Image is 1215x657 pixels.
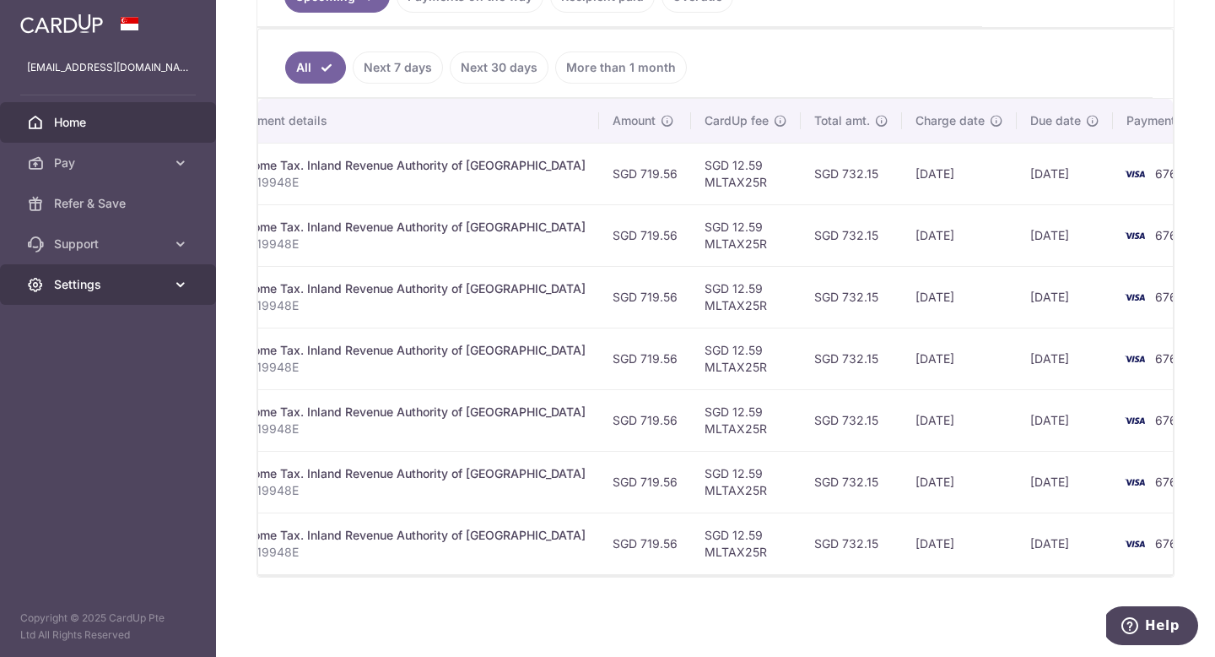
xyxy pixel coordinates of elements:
[902,328,1017,389] td: [DATE]
[691,143,801,204] td: SGD 12.59 MLTAX25R
[691,204,801,266] td: SGD 12.59 MLTAX25R
[54,236,165,252] span: Support
[555,52,687,84] a: More than 1 month
[236,280,586,297] div: Income Tax. Inland Revenue Authority of [GEOGRAPHIC_DATA]
[1118,225,1152,246] img: Bank Card
[902,389,1017,451] td: [DATE]
[1118,287,1152,307] img: Bank Card
[1017,266,1113,328] td: [DATE]
[691,389,801,451] td: SGD 12.59 MLTAX25R
[1030,112,1081,129] span: Due date
[1155,413,1185,427] span: 6764
[599,266,691,328] td: SGD 719.56
[801,328,902,389] td: SGD 732.15
[902,513,1017,574] td: [DATE]
[236,359,586,376] p: S8119948E
[599,143,691,204] td: SGD 719.56
[285,52,346,84] a: All
[353,52,443,84] a: Next 7 days
[902,204,1017,266] td: [DATE]
[1017,451,1113,513] td: [DATE]
[236,404,586,421] div: Income Tax. Inland Revenue Authority of [GEOGRAPHIC_DATA]
[801,389,902,451] td: SGD 732.15
[236,174,586,191] p: S8119948E
[1118,164,1152,184] img: Bank Card
[450,52,548,84] a: Next 30 days
[1155,166,1185,181] span: 6764
[902,266,1017,328] td: [DATE]
[236,157,586,174] div: Income Tax. Inland Revenue Authority of [GEOGRAPHIC_DATA]
[801,143,902,204] td: SGD 732.15
[1155,228,1185,242] span: 6764
[1155,475,1185,489] span: 6764
[1017,389,1113,451] td: [DATE]
[54,195,165,212] span: Refer & Save
[1155,536,1185,551] span: 6764
[236,297,586,314] p: S8119948E
[1106,606,1198,649] iframe: Opens a widget where you can find more information
[236,482,586,499] p: S8119948E
[1017,513,1113,574] td: [DATE]
[691,451,801,513] td: SGD 12.59 MLTAX25R
[54,276,165,293] span: Settings
[814,112,870,129] span: Total amt.
[613,112,656,129] span: Amount
[915,112,985,129] span: Charge date
[1118,534,1152,554] img: Bank Card
[801,204,902,266] td: SGD 732.15
[236,236,586,252] p: S8119948E
[1118,472,1152,492] img: Bank Card
[599,389,691,451] td: SGD 719.56
[691,328,801,389] td: SGD 12.59 MLTAX25R
[1155,290,1185,304] span: 6764
[236,544,586,561] p: S8119948E
[1017,328,1113,389] td: [DATE]
[1155,351,1185,366] span: 6764
[236,219,586,236] div: Income Tax. Inland Revenue Authority of [GEOGRAPHIC_DATA]
[54,155,165,171] span: Pay
[236,421,586,437] p: S8119948E
[223,99,599,143] th: Payment details
[54,114,165,131] span: Home
[902,143,1017,204] td: [DATE]
[27,59,189,76] p: [EMAIL_ADDRESS][DOMAIN_NAME]
[236,342,586,359] div: Income Tax. Inland Revenue Authority of [GEOGRAPHIC_DATA]
[236,527,586,544] div: Income Tax. Inland Revenue Authority of [GEOGRAPHIC_DATA]
[599,204,691,266] td: SGD 719.56
[705,112,769,129] span: CardUp fee
[1118,410,1152,431] img: Bank Card
[1017,143,1113,204] td: [DATE]
[902,451,1017,513] td: [DATE]
[801,513,902,574] td: SGD 732.15
[236,465,586,482] div: Income Tax. Inland Revenue Authority of [GEOGRAPHIC_DATA]
[1017,204,1113,266] td: [DATE]
[20,14,103,34] img: CardUp
[599,328,691,389] td: SGD 719.56
[801,451,902,513] td: SGD 732.15
[599,513,691,574] td: SGD 719.56
[691,266,801,328] td: SGD 12.59 MLTAX25R
[691,513,801,574] td: SGD 12.59 MLTAX25R
[801,266,902,328] td: SGD 732.15
[599,451,691,513] td: SGD 719.56
[1118,349,1152,369] img: Bank Card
